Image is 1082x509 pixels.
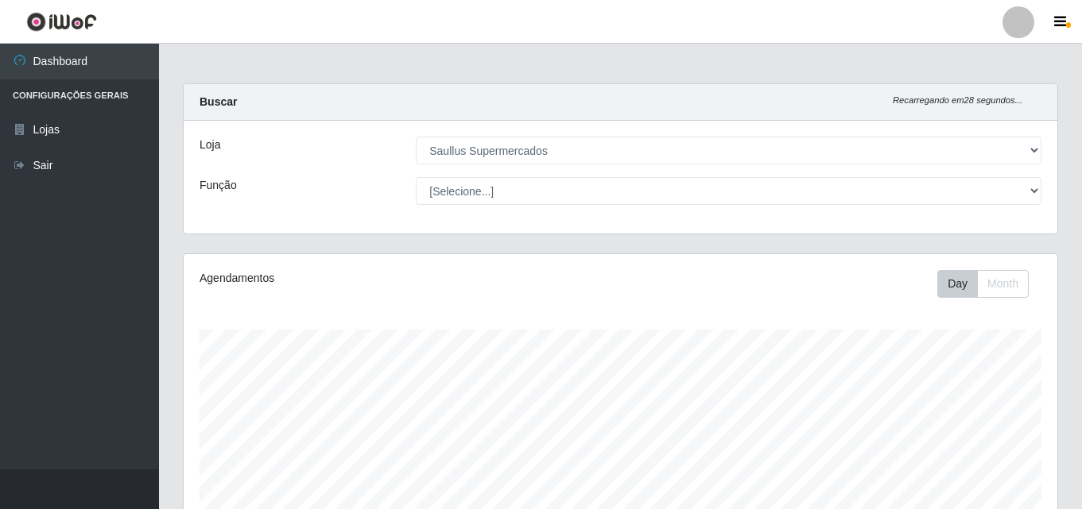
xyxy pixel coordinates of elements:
[200,137,220,153] label: Loja
[977,270,1029,298] button: Month
[937,270,1041,298] div: Toolbar with button groups
[893,95,1022,105] i: Recarregando em 28 segundos...
[200,270,537,287] div: Agendamentos
[200,177,237,194] label: Função
[26,12,97,32] img: CoreUI Logo
[937,270,1029,298] div: First group
[200,95,237,108] strong: Buscar
[937,270,978,298] button: Day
